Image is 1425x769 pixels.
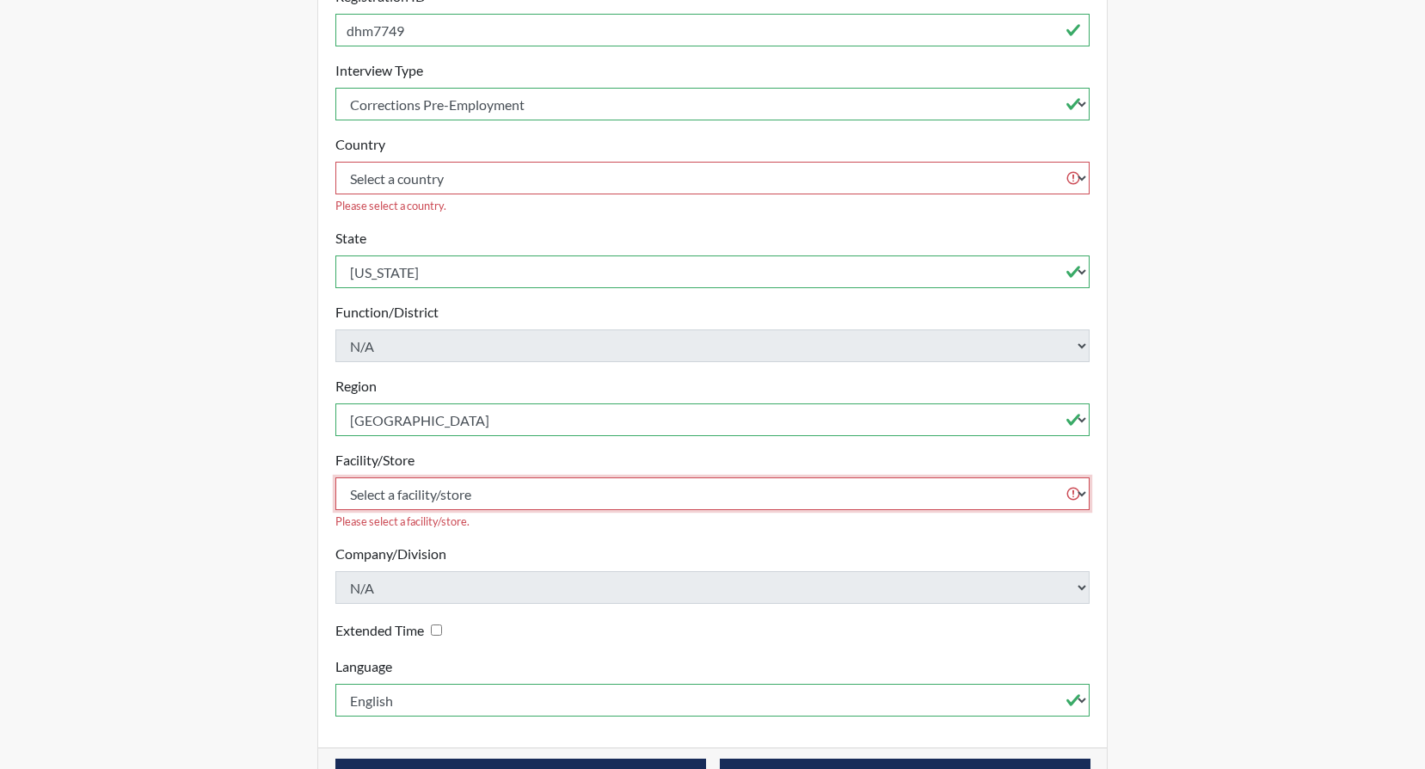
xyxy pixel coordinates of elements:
[335,450,415,471] label: Facility/Store
[335,302,439,323] label: Function/District
[335,14,1090,46] input: Insert a Registration ID, which needs to be a unique alphanumeric value for each interviewee
[335,60,423,81] label: Interview Type
[335,620,424,641] label: Extended Time
[335,228,366,249] label: State
[335,198,1090,214] div: Please select a country.
[335,376,377,397] label: Region
[335,544,446,564] label: Company/Division
[335,618,449,643] div: Checking this box will provide the interviewee with an accomodation of extra time to answer each ...
[335,656,392,677] label: Language
[335,134,385,155] label: Country
[335,514,1090,530] div: Please select a facility/store.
